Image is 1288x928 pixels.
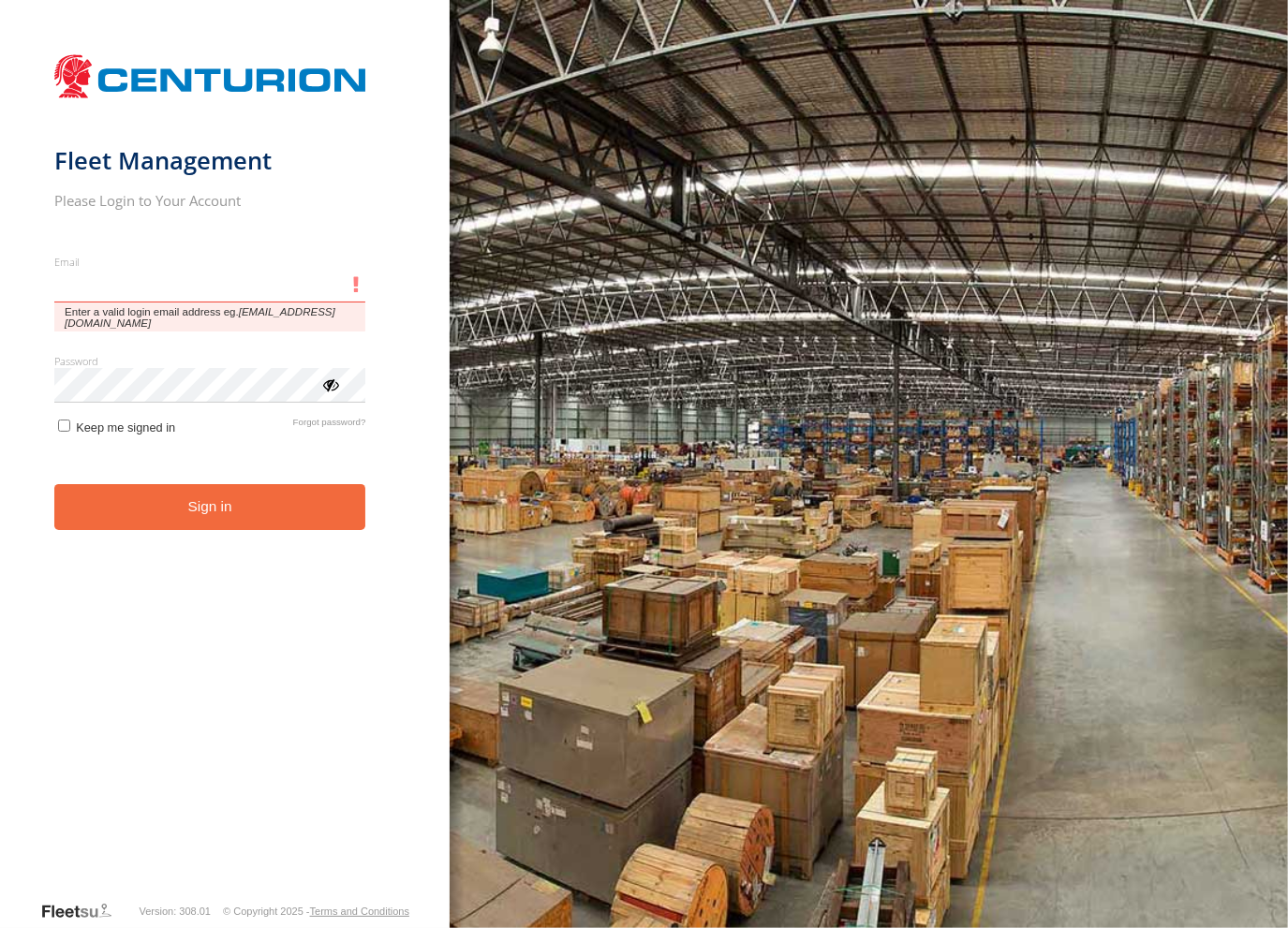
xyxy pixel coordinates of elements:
span: Enter a valid login email address eg. [54,302,366,331]
img: Centurion Transport [54,52,366,100]
input: Keep me signed in [58,420,70,432]
em: [EMAIL_ADDRESS][DOMAIN_NAME] [65,306,335,329]
a: Visit our Website [40,902,126,921]
div: © Copyright 2025 - [223,906,409,917]
a: Forgot password? [293,417,366,435]
h1: Fleet Management [54,145,366,176]
h2: Please Login to Your Account [54,191,366,210]
button: Sign in [54,484,366,530]
div: ViewPassword [320,375,339,393]
span: Keep me signed in [76,420,175,435]
div: Version: 308.01 [140,906,211,917]
label: Email [54,255,366,269]
label: Password [54,354,366,368]
a: Terms and Conditions [310,906,409,917]
form: main [54,45,396,900]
